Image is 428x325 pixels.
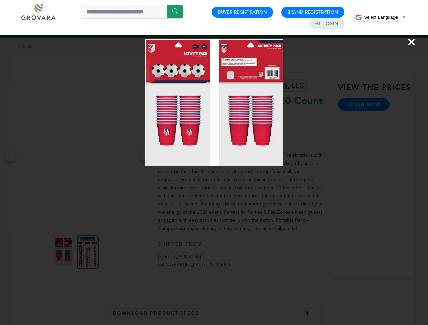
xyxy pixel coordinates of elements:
[218,9,267,15] a: Buyer Registration
[81,5,183,19] input: Search a product or brand...
[145,39,283,166] img: Image Preview
[323,21,338,27] a: Login
[402,15,406,20] span: ▼
[287,9,338,15] a: Brand Registration
[364,15,406,20] a: Select Language​
[364,15,398,20] span: Select Language
[407,32,416,51] span: ×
